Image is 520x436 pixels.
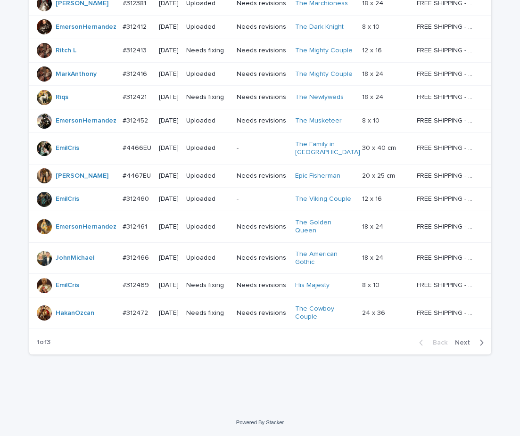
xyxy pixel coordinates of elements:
a: EmersonHernandez [56,23,116,31]
p: [DATE] [159,254,179,262]
p: Needs revisions [237,309,288,317]
p: FREE SHIPPING - preview in 1-2 business days, after your approval delivery will take 5-10 b.d. [417,115,478,125]
p: Uploaded [186,223,229,231]
tr: EmersonHernandez #312452#312452 [DATE]UploadedNeeds revisionsThe Musketeer 8 x 108 x 10 FREE SHIP... [29,109,491,133]
a: The Mighty Couple [295,47,353,55]
a: [PERSON_NAME] [56,172,108,180]
p: - [237,144,288,152]
p: FREE SHIPPING - preview in 1-2 business days, after your approval delivery will take 6-10 busines... [417,170,478,180]
p: FREE SHIPPING - preview in 1-2 business days, after your approval delivery will take 6-10 busines... [417,142,478,152]
tr: Ritch L #312413#312413 [DATE]Needs fixingNeeds revisionsThe Mighty Couple 12 x 1612 x 16 FREE SHI... [29,39,491,62]
p: - [237,195,288,203]
a: EmilCris [56,281,79,289]
p: [DATE] [159,309,179,317]
p: 8 x 10 [362,280,381,289]
p: Needs revisions [237,254,288,262]
tr: JohnMichael #312466#312466 [DATE]UploadedNeeds revisionsThe American Gothic 18 x 2418 x 24 FREE S... [29,242,491,274]
p: 1 of 3 [29,331,58,354]
p: 18 x 24 [362,221,385,231]
a: EmersonHernandez [56,117,116,125]
p: #312461 [123,221,149,231]
a: Powered By Stacker [236,420,284,425]
p: 30 x 40 cm [362,142,398,152]
a: The Golden Queen [295,219,354,235]
tr: Riqs #312421#312421 [DATE]Needs fixingNeeds revisionsThe Newlyweds 18 x 2418 x 24 FREE SHIPPING -... [29,86,491,109]
p: 12 x 16 [362,45,384,55]
p: Needs revisions [237,93,288,101]
a: The Family in [GEOGRAPHIC_DATA] [295,140,360,156]
p: #312466 [123,252,151,262]
tr: HakanOzcan #312472#312472 [DATE]Needs fixingNeeds revisionsThe Cowboy Couple 24 x 3624 x 36 FREE ... [29,297,491,329]
span: Next [455,339,476,346]
p: [DATE] [159,23,179,31]
p: 18 x 24 [362,252,385,262]
p: 8 x 10 [362,21,381,31]
p: 18 x 24 [362,91,385,101]
p: Needs revisions [237,23,288,31]
p: 12 x 16 [362,193,384,203]
p: [DATE] [159,223,179,231]
a: The Mighty Couple [295,70,353,78]
p: Needs fixing [186,93,229,101]
p: #312413 [123,45,149,55]
p: #312460 [123,193,151,203]
tr: EmersonHernandez #312461#312461 [DATE]UploadedNeeds revisionsThe Golden Queen 18 x 2418 x 24 FREE... [29,211,491,243]
tr: EmilCris #4466EU#4466EU [DATE]Uploaded-The Family in [GEOGRAPHIC_DATA] 30 x 40 cm30 x 40 cm FREE ... [29,133,491,165]
p: Uploaded [186,70,229,78]
p: Needs revisions [237,47,288,55]
p: 8 x 10 [362,115,381,125]
p: FREE SHIPPING - preview in 1-2 business days, after your approval delivery will take 5-10 b.d. [417,68,478,78]
a: The Musketeer [295,117,342,125]
p: #312412 [123,21,149,31]
p: 18 x 24 [362,68,385,78]
tr: MarkAnthony #312416#312416 [DATE]UploadedNeeds revisionsThe Mighty Couple 18 x 2418 x 24 FREE SHI... [29,62,491,86]
a: His Majesty [295,281,330,289]
p: [DATE] [159,117,179,125]
p: Needs revisions [237,172,288,180]
p: Uploaded [186,144,229,152]
p: FREE SHIPPING - preview in 1-2 business days, after your approval delivery will take 5-10 b.d. [417,21,478,31]
p: Needs fixing [186,47,229,55]
tr: [PERSON_NAME] #4467EU#4467EU [DATE]UploadedNeeds revisionsEpic Fisherman 20 x 25 cm20 x 25 cm FRE... [29,164,491,188]
p: Uploaded [186,117,229,125]
a: The Viking Couple [295,195,351,203]
p: [DATE] [159,195,179,203]
p: [DATE] [159,93,179,101]
a: The Cowboy Couple [295,305,354,321]
a: EmilCris [56,195,79,203]
p: FREE SHIPPING - preview in 1-2 business days, after your approval delivery will take 5-10 b.d. [417,193,478,203]
p: [DATE] [159,172,179,180]
p: FREE SHIPPING - preview in 1-2 business days, after your approval delivery will take 5-10 b.d. [417,91,478,101]
p: [DATE] [159,281,179,289]
p: #312452 [123,115,150,125]
p: [DATE] [159,47,179,55]
p: FREE SHIPPING - preview in 1-2 business days, after your approval delivery will take 5-10 b.d. [417,221,478,231]
button: Back [412,338,451,347]
p: #312416 [123,68,149,78]
p: Needs revisions [237,223,288,231]
p: #312472 [123,307,150,317]
p: [DATE] [159,70,179,78]
p: #312421 [123,91,149,101]
p: Needs fixing [186,309,229,317]
p: Uploaded [186,23,229,31]
p: [DATE] [159,144,179,152]
a: MarkAnthony [56,70,97,78]
a: HakanOzcan [56,309,94,317]
tr: EmilCris #312469#312469 [DATE]Needs fixingNeeds revisionsHis Majesty 8 x 108 x 10 FREE SHIPPING -... [29,274,491,297]
p: #312469 [123,280,151,289]
p: #4466EU [123,142,153,152]
a: The American Gothic [295,250,354,266]
a: JohnMichael [56,254,94,262]
p: 20 x 25 cm [362,170,397,180]
p: Uploaded [186,172,229,180]
a: Ritch L [56,47,76,55]
span: Back [427,339,447,346]
tr: EmilCris #312460#312460 [DATE]Uploaded-The Viking Couple 12 x 1612 x 16 FREE SHIPPING - preview i... [29,188,491,211]
p: FREE SHIPPING - preview in 1-2 business days, after your approval delivery will take 5-10 b.d. [417,252,478,262]
p: FREE SHIPPING - preview in 1-2 business days, after your approval delivery will take 5-10 b.d. [417,307,478,317]
a: EmilCris [56,144,79,152]
a: EmersonHernandez [56,223,116,231]
p: Needs revisions [237,70,288,78]
button: Next [451,338,491,347]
